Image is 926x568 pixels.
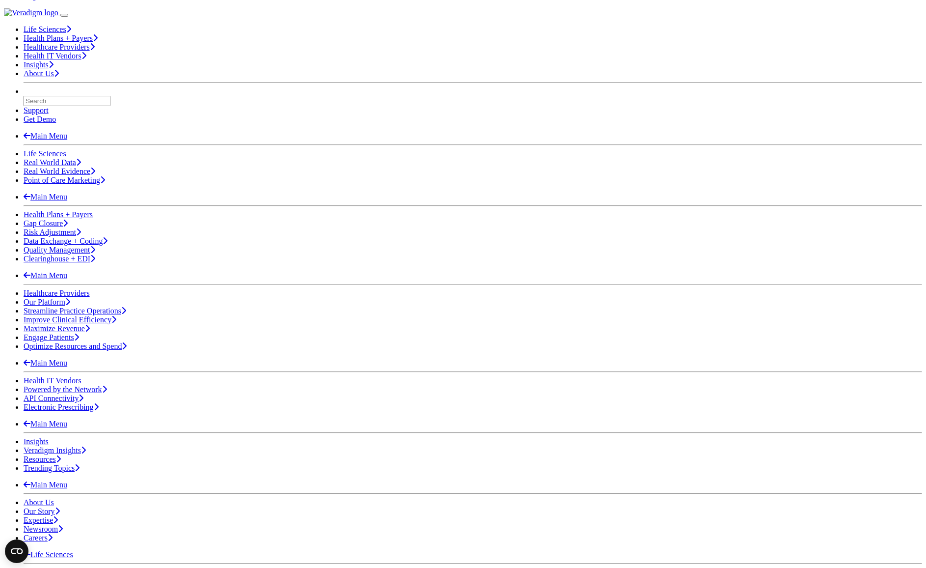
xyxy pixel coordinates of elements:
a: Insights [24,60,53,69]
a: Health Plans + Payers [24,34,98,42]
a: Support [24,106,49,114]
a: Veradigm Insights [24,446,86,454]
a: Electronic Prescribing [24,403,99,411]
iframe: Drift Chat Widget [738,507,914,556]
a: Life Sciences [24,550,73,559]
a: Streamline Practice Operations [24,307,126,315]
a: Expertise [24,516,58,524]
a: Veradigm logo [4,8,60,17]
a: Health Plans + Payers [24,210,93,219]
a: Risk Adjustment [24,228,81,236]
button: Open CMP widget [5,540,28,563]
a: Engage Patients [24,333,79,341]
a: About Us [24,498,54,507]
a: API Connectivity [24,394,83,402]
a: Gap Closure [24,219,68,227]
a: Point of Care Marketing [24,176,105,184]
a: Real World Data [24,158,81,167]
a: Trending Topics [24,464,79,472]
a: Health IT Vendors [24,52,86,60]
a: Real World Evidence [24,167,95,175]
a: Maximize Revenue [24,324,90,333]
a: Get Demo [24,115,56,123]
a: Powered by the Network [24,385,107,394]
a: Life Sciences [24,149,66,158]
button: Toggle Navigation Menu [60,14,68,17]
img: Veradigm logo [4,8,58,17]
a: Newsroom [24,525,63,533]
a: Life Sciences [24,25,71,33]
input: Search [24,96,110,106]
a: Improve Clinical Efficiency [24,315,116,324]
a: Insights [24,437,49,446]
a: Main Menu [24,132,67,140]
a: Resources [24,455,61,463]
a: Healthcare Providers [24,289,90,297]
a: Main Menu [24,193,67,201]
a: Our Platform [24,298,70,306]
a: Careers [24,534,53,542]
a: Main Menu [24,420,67,428]
a: Healthcare Providers [24,43,95,51]
a: Clearinghouse + EDI [24,255,95,263]
a: Data Exchange + Coding [24,237,107,245]
a: Our Story [24,507,60,515]
a: Quality Management [24,246,95,254]
a: Main Menu [24,481,67,489]
a: Main Menu [24,271,67,280]
a: Health IT Vendors [24,376,81,385]
a: Optimize Resources and Spend [24,342,127,350]
a: Main Menu [24,359,67,367]
a: About Us [24,69,59,78]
